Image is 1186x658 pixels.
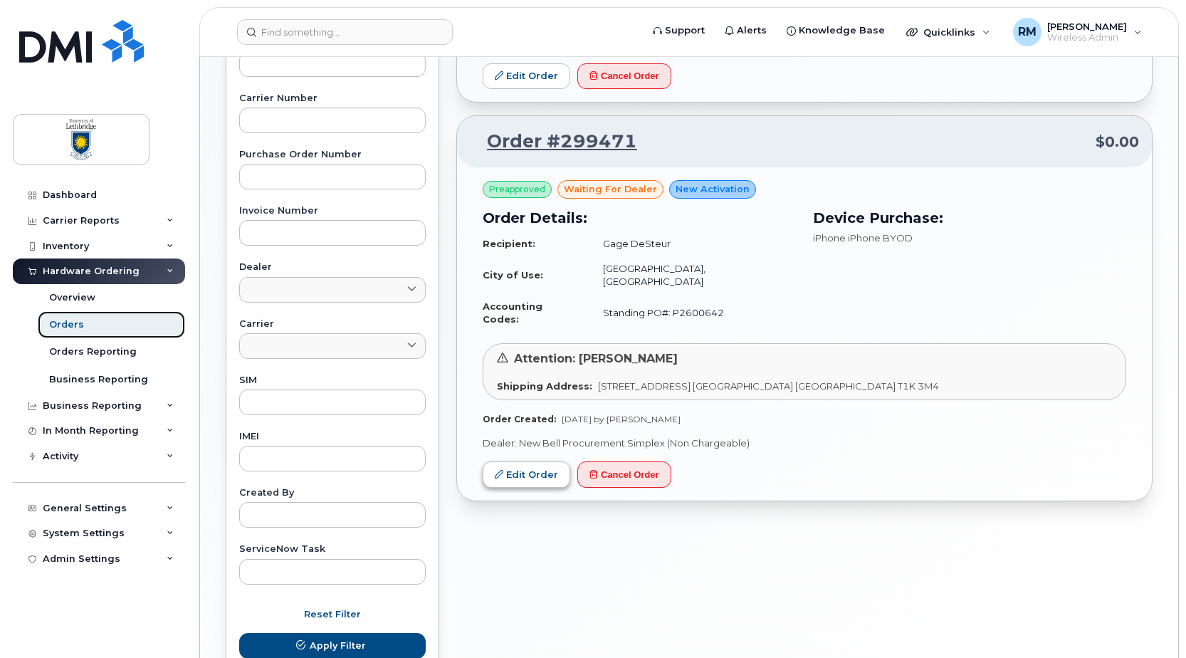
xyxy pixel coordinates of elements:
label: Purchase Order Number [239,150,426,160]
span: Quicklinks [923,26,975,38]
p: Dealer: New Bell Procurement Simplex (Non Chargeable) [483,437,1126,450]
td: [GEOGRAPHIC_DATA], [GEOGRAPHIC_DATA] [590,256,796,294]
button: Reset Filter [239,602,426,627]
div: Rick Marczuk [1003,18,1152,46]
span: Apply Filter [310,639,366,652]
label: ServiceNow Task [239,545,426,554]
div: Quicklinks [896,18,1000,46]
span: Reset Filter [304,607,361,621]
span: Preapproved [489,183,545,196]
strong: Shipping Address: [497,380,592,392]
label: Invoice Number [239,207,426,216]
h3: Device Purchase: [813,207,1126,229]
a: Edit Order [483,63,570,90]
button: Cancel Order [577,461,671,488]
span: $0.00 [1096,132,1139,152]
strong: Recipient: [483,238,535,249]
span: waiting for dealer [564,182,657,196]
span: New Activation [676,182,750,196]
a: Knowledge Base [777,16,895,45]
span: Alerts [737,23,767,38]
span: Attention: [PERSON_NAME] [514,352,678,365]
span: RM [1018,23,1037,41]
a: Alerts [715,16,777,45]
label: IMEI [239,432,426,442]
a: Order #299471 [470,129,637,155]
h3: Order Details: [483,207,796,229]
span: [PERSON_NAME] [1047,21,1127,32]
span: Knowledge Base [799,23,885,38]
label: Created By [239,489,426,498]
label: Dealer [239,263,426,272]
span: iPhone iPhone BYOD [813,232,913,244]
strong: City of Use: [483,269,543,281]
label: Carrier [239,320,426,329]
span: Support [665,23,705,38]
td: Gage DeSteur [590,231,796,256]
strong: Accounting Codes: [483,301,542,325]
span: Wireless Admin [1047,32,1127,43]
a: Support [643,16,715,45]
input: Find something... [237,19,453,45]
label: Carrier Number [239,94,426,103]
button: Cancel Order [577,63,671,90]
a: Edit Order [483,461,570,488]
strong: Order Created: [483,414,556,424]
span: [STREET_ADDRESS] [GEOGRAPHIC_DATA] [GEOGRAPHIC_DATA] T1K 3M4 [598,380,939,392]
td: Standing PO#: P2600642 [590,294,796,332]
label: SIM [239,376,426,385]
span: [DATE] by [PERSON_NAME] [562,414,681,424]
